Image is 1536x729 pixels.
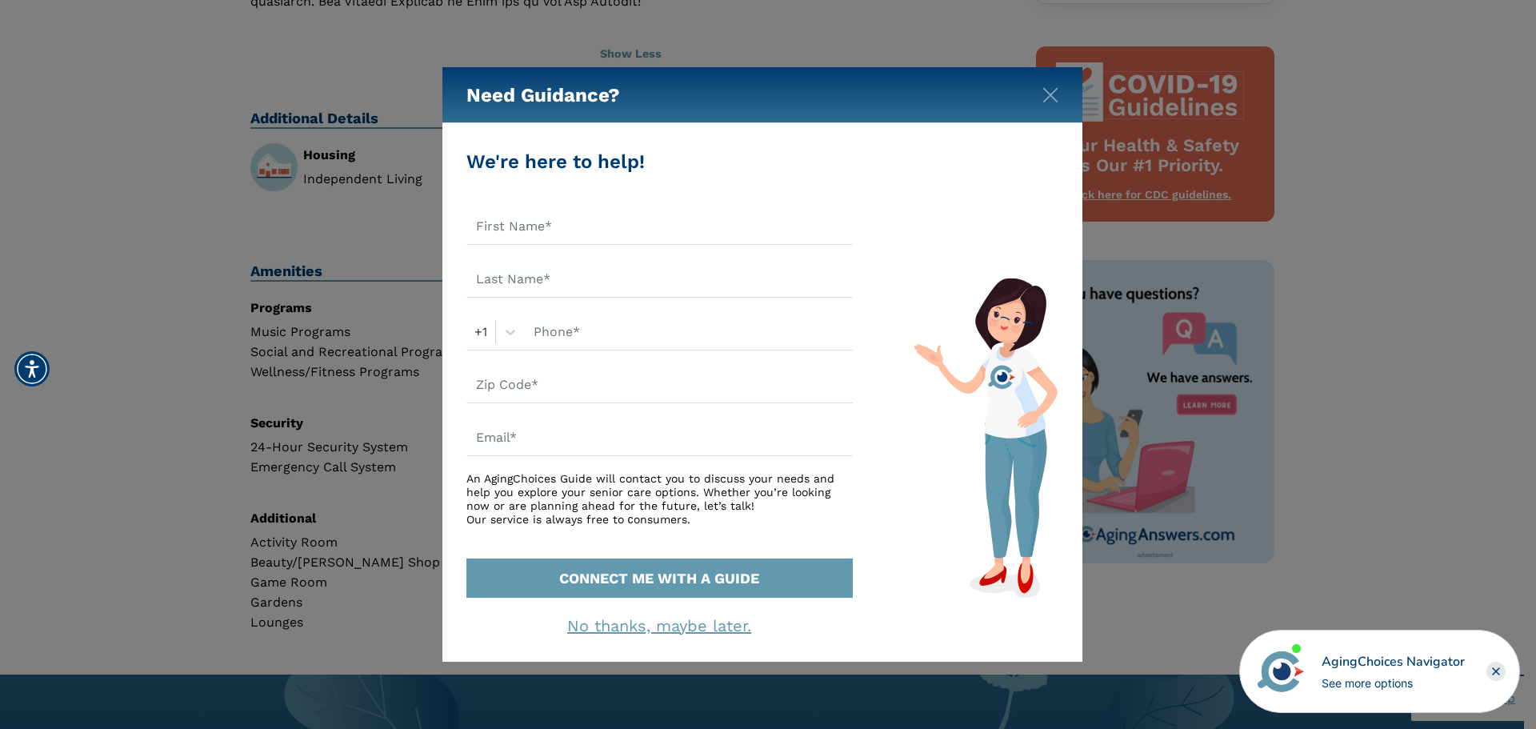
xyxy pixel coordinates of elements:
[524,314,853,350] input: Phone*
[1486,662,1506,681] div: Close
[1042,84,1058,100] button: Close
[466,472,853,526] div: An AgingChoices Guide will contact you to discuss your needs and help you explore your senior car...
[466,261,853,298] input: Last Name*
[466,367,853,403] input: Zip Code*
[1322,675,1465,691] div: See more options
[567,616,751,635] a: No thanks, maybe later.
[466,559,853,598] button: CONNECT ME WITH A GUIDE
[466,147,853,176] div: We're here to help!
[1322,652,1465,671] div: AgingChoices Navigator
[466,67,620,123] h5: Need Guidance?
[1254,644,1308,699] img: avatar
[466,208,853,245] input: First Name*
[466,419,853,456] input: Email*
[914,278,1058,598] img: match-guide-form.svg
[14,351,50,387] div: Accessibility Menu
[1042,87,1058,103] img: modal-close.svg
